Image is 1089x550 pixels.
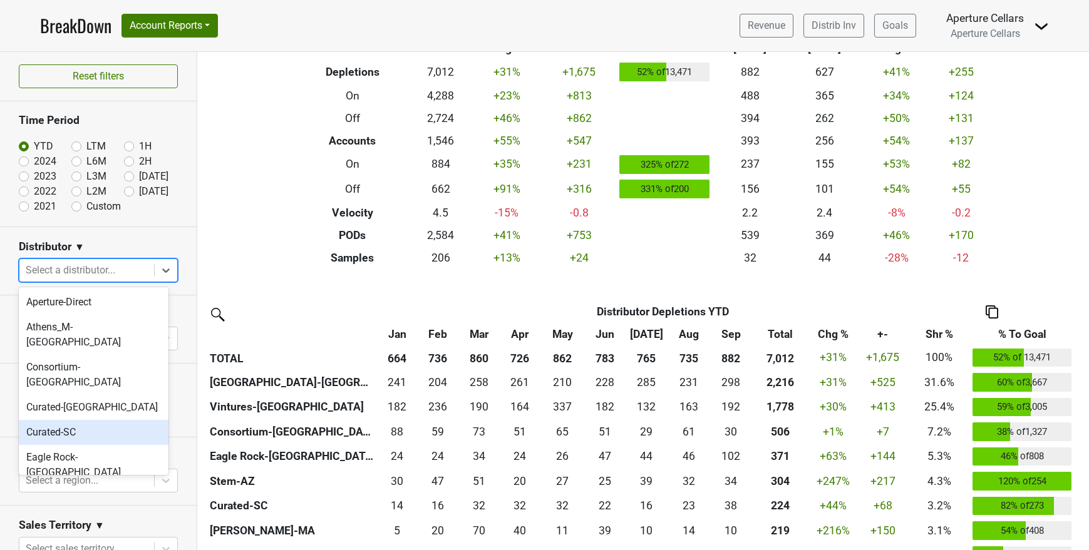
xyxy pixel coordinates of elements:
th: PODs [296,224,410,247]
div: 20 [503,473,537,489]
span: +31% [820,351,847,364]
td: 13.75 [668,518,710,543]
div: Aperture Cellars [946,10,1024,26]
label: 2022 [34,184,56,199]
a: Revenue [740,14,793,38]
td: +31 % [810,370,857,395]
div: +413 [860,399,906,415]
div: 29 [628,424,665,440]
td: 539 [713,224,787,247]
label: 2023 [34,169,56,184]
div: 192 [713,399,748,415]
div: Aperture-Direct [19,290,168,315]
td: 228 [585,370,626,395]
div: 164 [503,399,537,415]
td: +170 [932,224,991,247]
td: 60.833 [668,419,710,444]
a: Goals [874,14,916,38]
label: 2H [139,154,152,169]
label: YTD [34,139,53,154]
td: 30.333 [710,419,751,444]
td: +813 [542,84,616,107]
th: Jul: activate to sort column ascending [625,323,668,345]
td: +41 % [472,224,542,247]
th: Consortium-[GEOGRAPHIC_DATA] [207,419,377,444]
div: 204 [420,374,455,390]
th: Velocity [296,201,410,224]
div: +68 [860,497,906,514]
td: 4.3% [909,469,969,494]
td: +34 % [862,84,931,107]
td: 24.584 [585,469,626,494]
td: +46 % [862,224,931,247]
td: 204.499 [418,370,458,395]
td: 2,584 [410,224,472,247]
th: [GEOGRAPHIC_DATA]-[GEOGRAPHIC_DATA] [207,370,377,395]
a: Distrib Inv [803,14,864,38]
img: filter [207,303,227,323]
td: 51 [458,469,500,494]
td: 5 [377,518,418,543]
td: +31 % [472,59,542,84]
div: 1,778 [755,399,807,415]
div: 38 [713,497,748,514]
td: +82 [932,152,991,177]
div: +217 [860,473,906,489]
div: 40 [503,522,537,539]
th: 370.923 [751,444,810,469]
div: 47 [588,448,622,464]
td: -0.8 [542,201,616,224]
td: 46.23 [668,444,710,469]
th: Shr %: activate to sort column ascending [909,323,969,345]
td: 884 [410,152,472,177]
td: 488 [713,84,787,107]
td: 627 [787,59,862,84]
label: 2021 [34,199,56,214]
td: 5.3% [909,444,969,469]
td: 44.03 [625,444,668,469]
td: 4,288 [410,84,472,107]
th: 223.663 [751,494,810,519]
td: 31.832 [540,494,585,519]
td: +131 [932,107,991,130]
div: 231 [671,374,707,390]
div: 32 [543,497,582,514]
td: 393 [713,130,787,152]
td: 50.999 [585,419,626,444]
td: 19.56 [418,518,458,543]
th: 882 [710,345,751,370]
div: 24 [380,448,415,464]
td: 261 [500,370,540,395]
td: 39.24 [585,518,626,543]
td: +124 [932,84,991,107]
button: Account Reports [121,14,218,38]
td: 2,724 [410,107,472,130]
td: 3.1% [909,518,969,543]
div: 34 [461,448,497,464]
div: 32 [461,497,497,514]
td: 163.425 [668,395,710,420]
span: Aperture Cellars [951,28,1020,39]
div: 23 [671,497,707,514]
td: 164.009 [500,395,540,420]
td: 24.22 [500,444,540,469]
td: 24.26 [377,444,418,469]
td: +547 [542,130,616,152]
td: 7.2% [909,419,969,444]
td: 285 [625,370,668,395]
div: 32 [503,497,537,514]
td: 21.75 [585,494,626,519]
td: 31.581 [458,494,500,519]
td: -15 % [472,201,542,224]
div: 371 [755,448,807,464]
div: 73 [461,424,497,440]
td: +1 % [810,419,857,444]
div: 65 [543,424,582,440]
td: 7,012 [410,59,472,84]
div: 26 [543,448,582,464]
td: +30 % [810,395,857,420]
div: 506 [755,424,807,440]
th: 7,012 [751,345,810,370]
th: +-: activate to sort column ascending [857,323,909,345]
td: 155 [787,152,862,177]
